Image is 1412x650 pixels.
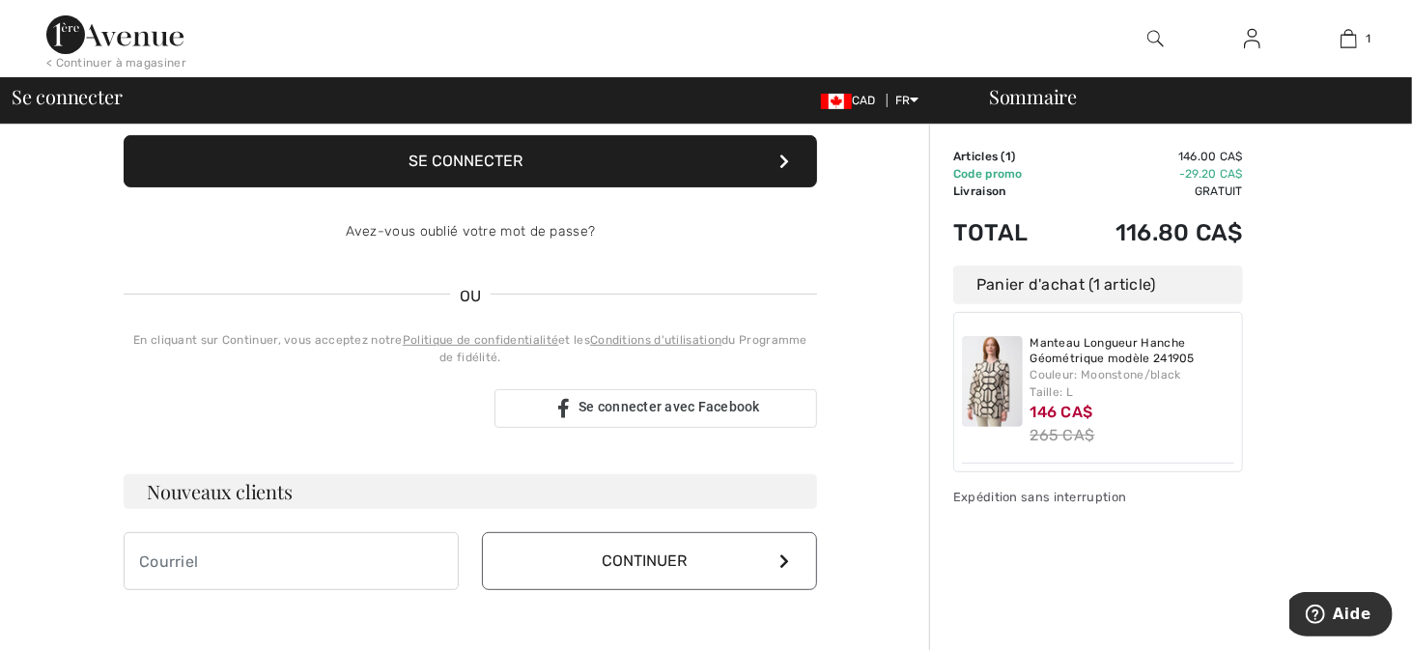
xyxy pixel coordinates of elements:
[953,266,1243,304] div: Panier d'achat (1 article)
[1228,27,1276,51] a: Se connecter
[46,15,184,54] img: 1ère Avenue
[953,148,1060,165] td: Articles ( )
[953,200,1060,266] td: Total
[1367,30,1371,47] span: 1
[953,165,1060,183] td: Code promo
[962,336,1023,427] img: Manteau Longueur Hanche Géométrique modèle 241905
[1147,27,1164,50] img: recherche
[124,135,817,187] button: Se connecter
[124,474,817,509] h3: Nouveaux clients
[1031,366,1235,401] div: Couleur: Moonstone/black Taille: L
[1301,27,1396,50] a: 1
[46,54,186,71] div: < Continuer à magasiner
[821,94,884,107] span: CAD
[482,532,817,590] button: Continuer
[895,94,919,107] span: FR
[1005,150,1011,163] span: 1
[821,94,852,109] img: Canadian Dollar
[590,333,721,347] a: Conditions d'utilisation
[1341,27,1357,50] img: Mon panier
[1060,148,1243,165] td: 146.00 CA$
[124,532,459,590] input: Courriel
[114,387,489,430] iframe: Bouton "Se connecter avec Google"
[450,285,492,308] span: OU
[1289,592,1393,640] iframe: Ouvre un widget dans lequel vous pouvez trouver plus d’informations
[1060,165,1243,183] td: -29.20 CA$
[1031,403,1093,421] span: 146 CA$
[494,389,817,428] a: Se connecter avec Facebook
[1031,426,1095,444] s: 265 CA$
[346,223,596,240] a: Avez-vous oublié votre mot de passe?
[1031,336,1235,366] a: Manteau Longueur Hanche Géométrique modèle 241905
[124,331,817,366] div: En cliquant sur Continuer, vous acceptez notre et les du Programme de fidélité.
[953,488,1243,506] div: Expédition sans interruption
[966,87,1400,106] div: Sommaire
[1060,200,1243,266] td: 116.80 CA$
[1060,183,1243,200] td: Gratuit
[579,399,760,414] span: Se connecter avec Facebook
[1244,27,1260,50] img: Mes infos
[953,183,1060,200] td: Livraison
[403,333,558,347] a: Politique de confidentialité
[12,87,122,106] span: Se connecter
